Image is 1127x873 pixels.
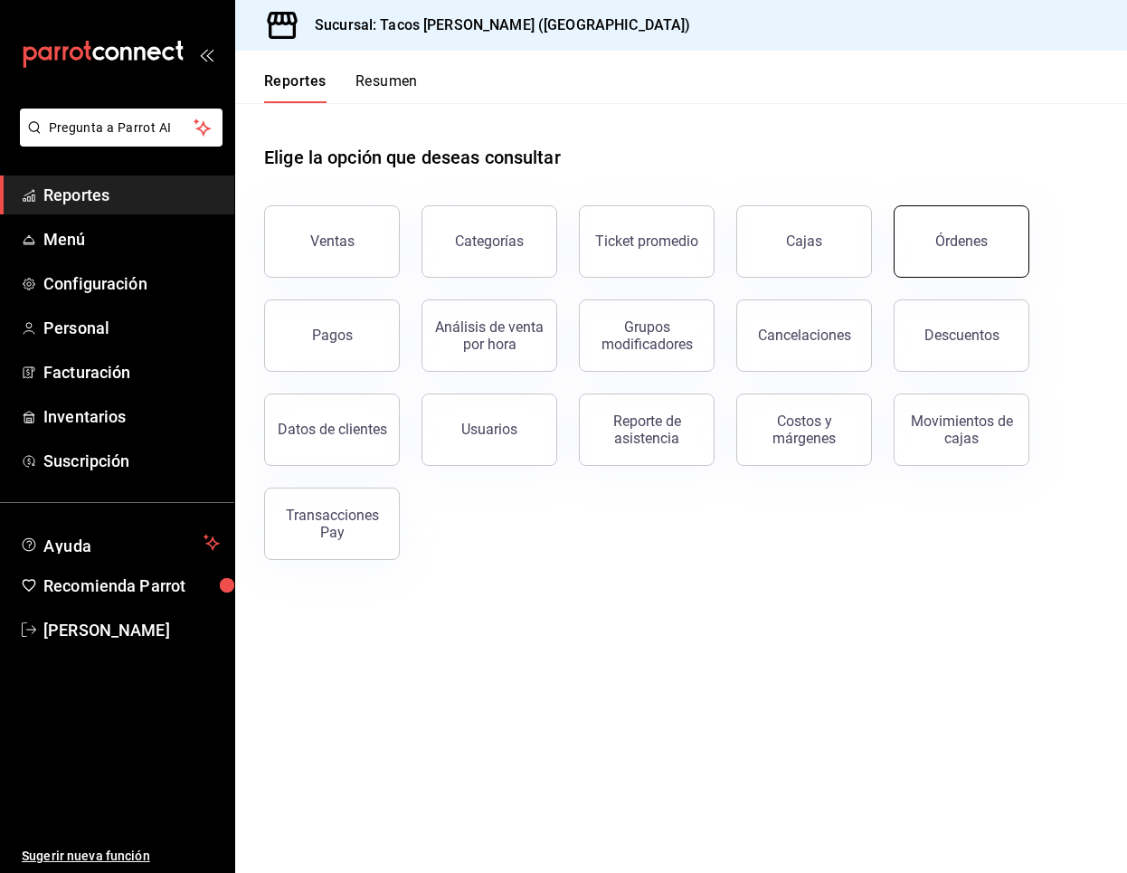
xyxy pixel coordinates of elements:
[736,299,872,372] button: Cancelaciones
[43,227,220,251] span: Menú
[43,271,220,296] span: Configuración
[43,316,220,340] span: Personal
[310,232,355,250] div: Ventas
[894,394,1029,466] button: Movimientos de cajas
[579,205,715,278] button: Ticket promedio
[264,72,327,103] button: Reportes
[43,449,220,473] span: Suscripción
[924,327,999,344] div: Descuentos
[905,413,1018,447] div: Movimientos de cajas
[43,360,220,384] span: Facturación
[43,532,196,554] span: Ayuda
[264,205,400,278] button: Ventas
[736,394,872,466] button: Costos y márgenes
[22,847,220,866] span: Sugerir nueva función
[43,183,220,207] span: Reportes
[935,232,988,250] div: Órdenes
[421,299,557,372] button: Análisis de venta por hora
[20,109,223,147] button: Pregunta a Parrot AI
[199,47,213,62] button: open_drawer_menu
[736,205,872,278] a: Cajas
[13,131,223,150] a: Pregunta a Parrot AI
[455,232,524,250] div: Categorías
[264,394,400,466] button: Datos de clientes
[355,72,418,103] button: Resumen
[276,507,388,541] div: Transacciones Pay
[278,421,387,438] div: Datos de clientes
[748,413,860,447] div: Costos y márgenes
[264,72,418,103] div: navigation tabs
[433,318,545,353] div: Análisis de venta por hora
[43,574,220,598] span: Recomienda Parrot
[312,327,353,344] div: Pagos
[43,618,220,642] span: [PERSON_NAME]
[264,299,400,372] button: Pagos
[579,299,715,372] button: Grupos modificadores
[264,144,561,171] h1: Elige la opción que deseas consultar
[591,318,703,353] div: Grupos modificadores
[43,404,220,429] span: Inventarios
[894,299,1029,372] button: Descuentos
[264,488,400,560] button: Transacciones Pay
[894,205,1029,278] button: Órdenes
[595,232,698,250] div: Ticket promedio
[758,327,851,344] div: Cancelaciones
[421,205,557,278] button: Categorías
[786,231,823,252] div: Cajas
[461,421,517,438] div: Usuarios
[421,394,557,466] button: Usuarios
[49,119,194,138] span: Pregunta a Parrot AI
[591,413,703,447] div: Reporte de asistencia
[579,394,715,466] button: Reporte de asistencia
[300,14,690,36] h3: Sucursal: Tacos [PERSON_NAME] ([GEOGRAPHIC_DATA])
